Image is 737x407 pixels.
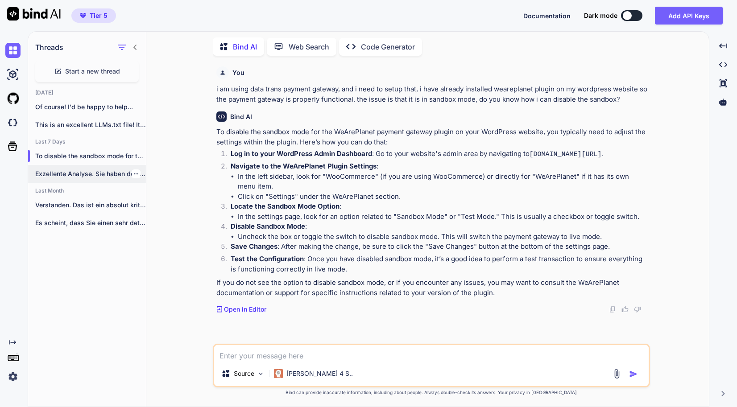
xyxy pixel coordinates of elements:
[35,218,146,227] p: Es scheint, dass Sie einen sehr detaillierten...
[231,255,304,263] strong: Test the Configuration
[231,242,277,251] strong: Save Changes
[28,138,146,145] h2: Last 7 Days
[234,369,254,378] p: Source
[274,369,283,378] img: Claude 4 Sonnet
[5,369,21,384] img: settings
[35,42,63,53] h1: Threads
[231,149,372,158] strong: Log in to your WordPress Admin Dashboard
[224,305,266,314] p: Open in Editor
[231,149,648,160] p: : Go to your website's admin area by navigating to .
[530,151,602,158] code: [DOMAIN_NAME][URL]
[231,254,648,274] p: : Once you have disabled sandbox mode, it’s a good idea to perform a test transaction to ensure e...
[655,7,723,25] button: Add API Keys
[231,222,648,232] p: :
[629,370,638,378] img: icon
[213,389,650,396] p: Bind can provide inaccurate information, including about people. Always double-check its answers....
[230,112,252,121] h6: Bind AI
[361,41,415,52] p: Code Generator
[621,306,629,313] img: like
[233,41,257,52] p: Bind AI
[35,169,146,178] p: Exzellente Analyse. Sie haben den entscheidenden Punkt...
[238,232,648,242] li: Uncheck the box or toggle the switch to disable sandbox mode. This will switch the payment gatewa...
[231,242,648,252] p: : After making the change, be sure to click the "Save Changes" button at the bottom of the settin...
[216,84,648,104] p: i am using data trans payment gateway, and i need to setup that, i have already installed wearepl...
[238,172,648,192] li: In the left sidebar, look for "WooCommerce" (if you are using WooCommerce) or directly for "WeAre...
[5,115,21,130] img: darkCloudIdeIcon
[90,11,108,20] span: Tier 5
[5,67,21,82] img: ai-studio
[609,306,616,313] img: copy
[28,89,146,96] h2: [DATE]
[71,8,116,23] button: premiumTier 5
[7,7,61,21] img: Bind AI
[232,68,244,77] h6: You
[35,103,146,111] p: Of course! I'd be happy to help...
[35,152,146,160] p: To disable the sandbox mode for the...
[35,120,146,129] p: This is an excellent LLMs.txt file! It's...
[257,370,265,378] img: Pick Models
[238,212,648,222] li: In the settings page, look for an option related to "Sandbox Mode" or "Test Mode." This is usuall...
[584,11,617,20] span: Dark mode
[231,161,648,172] p: :
[231,201,648,212] p: :
[612,369,622,379] img: attachment
[80,13,86,18] img: premium
[216,127,648,147] p: To disable the sandbox mode for the WeArePlanet payment gateway plugin on your WordPress website,...
[5,91,21,106] img: githubLight
[65,67,120,76] span: Start a new thread
[289,41,329,52] p: Web Search
[634,306,641,313] img: dislike
[216,278,648,298] p: If you do not see the option to disable sandbox mode, or if you encounter any issues, you may wan...
[238,192,648,202] li: Click on "Settings" under the WeArePlanet section.
[286,369,353,378] p: [PERSON_NAME] 4 S..
[28,187,146,194] h2: Last Month
[231,202,340,210] strong: Locate the Sandbox Mode Option
[523,11,571,21] button: Documentation
[5,43,21,58] img: chat
[231,162,377,170] strong: Navigate to the WeArePlanet Plugin Settings
[231,222,305,230] strong: Disable Sandbox Mode
[523,12,571,20] span: Documentation
[35,201,146,210] p: Verstanden. Das ist ein absolut kritischer Punkt,...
